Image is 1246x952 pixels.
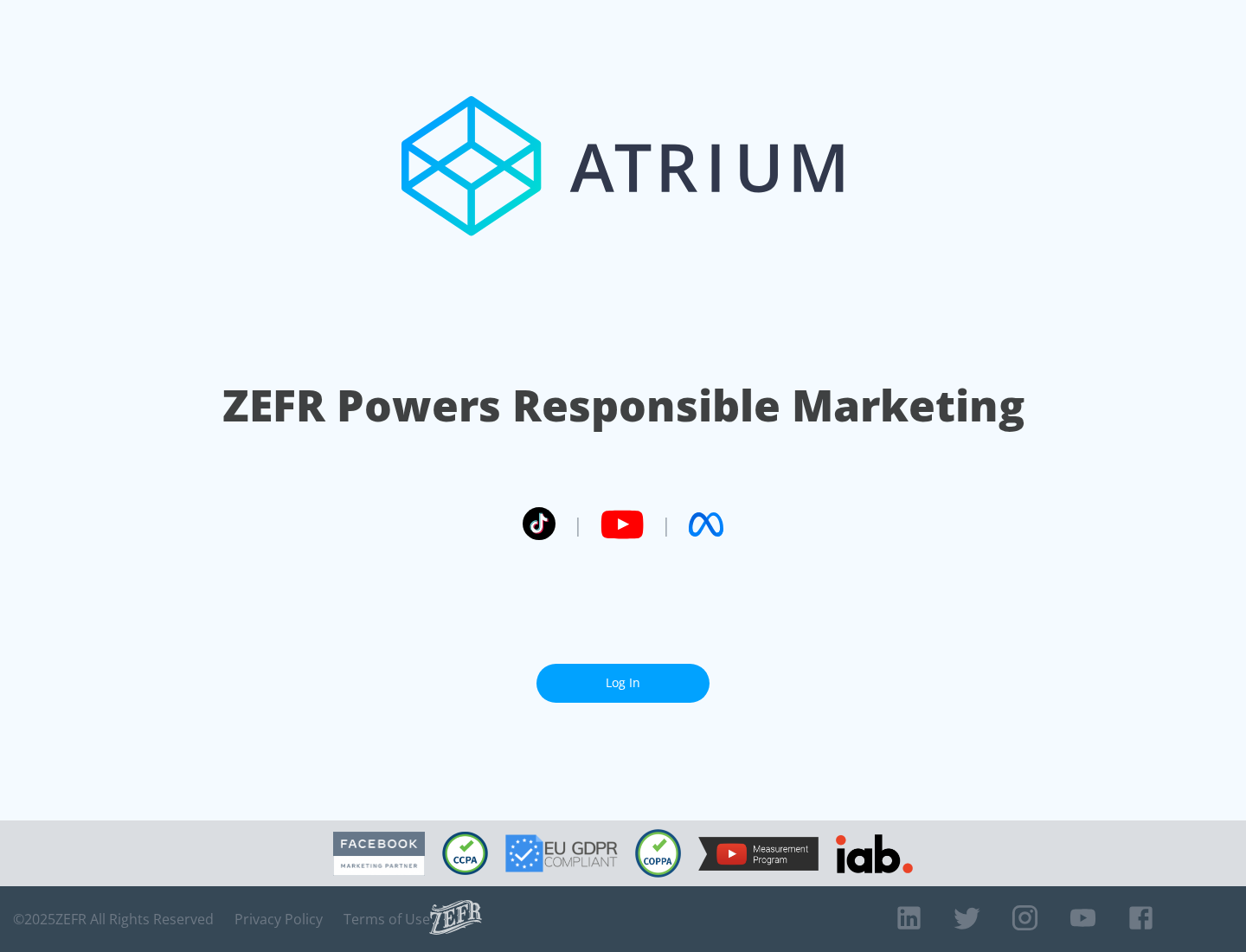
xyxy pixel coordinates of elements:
a: Log In [536,664,710,703]
img: CCPA Compliant [442,832,488,875]
span: | [661,511,671,537]
img: COPPA Compliant [635,829,681,878]
span: © 2025 ZEFR All Rights Reserved [13,910,214,928]
a: Terms of Use [344,910,430,928]
h1: ZEFR Powers Responsible Marketing [222,376,1024,435]
a: Privacy Policy [234,910,323,928]
img: IAB [836,834,913,873]
span: | [573,511,583,537]
img: Facebook Marketing Partner [333,832,425,876]
img: GDPR Compliant [505,834,618,872]
img: YouTube Measurement Program [698,837,819,871]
